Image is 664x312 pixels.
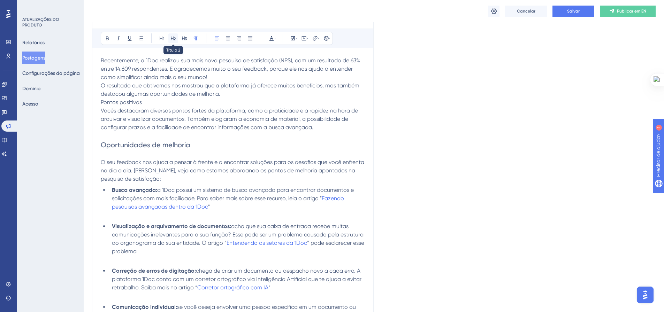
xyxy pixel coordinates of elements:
span: ” [268,284,270,291]
font: ATUALIZAÇÕES DO PRODUTO [22,17,59,28]
font: Domínio [22,86,40,91]
font: Precisar de ajuda? [16,3,60,8]
strong: Visualização e arquivamento de documentos: [112,223,231,229]
strong: Busca avançada: [112,187,157,193]
span: Oportunidades de melhoria [101,141,190,149]
font: Acesso [22,101,38,107]
font: Publicar em EN [617,9,646,14]
font: Cancelar [517,9,535,14]
span: " [208,203,210,210]
span: Recentemente, a 1Doc realizou sua mais nova pesquisa de satisfação (NPS), com um resultado de 63%... [101,57,361,80]
button: Domínio [22,82,40,95]
font: Postagens [22,55,45,61]
a: Entendendo os setores da 1Doc [227,240,307,246]
span: chega de criar um documento ou despacho novo a cada erro. A plataforma 1Doc conta com um corretor... [112,267,363,291]
button: Postagens [22,52,45,64]
button: Publicar em EN [600,6,656,17]
font: Configurações da página [22,70,80,76]
span: a 1Doc possui um sistema de busca avançada para encontrar documentos e solicitações com mais faci... [112,187,355,202]
button: Salvar [552,6,594,17]
span: acha que sua caixa de entrada recebe muitas comunicações irrelevantes para a sua função? Esse pod... [112,223,365,246]
font: Salvar [567,9,580,14]
span: O seu feedback nos ajuda a pensar à frente e a encontrar soluções para os desafios que você enfre... [101,159,366,182]
span: Vocês destacaram diversos pontos fortes da plataforma, como a praticidade e a rapidez na hora de ... [101,107,359,131]
font: Relatórios [22,40,45,45]
span: O resultado que obtivemos nos mostrou que a plataforma já oferece muitos benefícios, mas também d... [101,82,361,97]
iframe: Iniciador do Assistente de IA do UserGuiding [635,284,656,305]
font: 1 [65,4,67,8]
strong: Correção de erros de digitação: [112,267,196,274]
strong: Comunicação individual: [112,304,177,310]
a: Corretor ortográfico com IA [197,284,268,291]
button: Configurações da página [22,67,80,79]
button: Cancelar [505,6,547,17]
button: Relatórios [22,36,45,49]
span: Pontos positivos [101,99,142,106]
button: Acesso [22,97,38,110]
